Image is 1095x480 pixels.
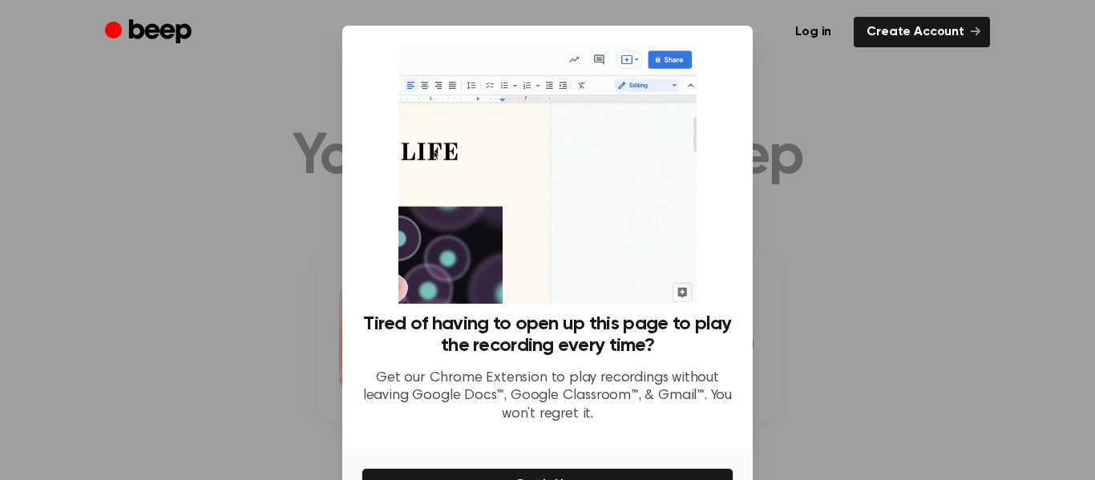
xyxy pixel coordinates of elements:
a: Beep [105,17,196,48]
img: Beep extension in action [398,45,696,304]
h3: Tired of having to open up this page to play the recording every time? [362,313,733,357]
p: Get our Chrome Extension to play recordings without leaving Google Docs™, Google Classroom™, & Gm... [362,369,733,424]
a: Log in [782,17,844,47]
a: Create Account [854,17,990,47]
